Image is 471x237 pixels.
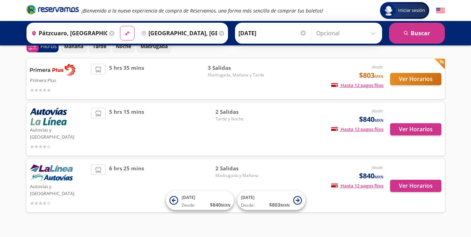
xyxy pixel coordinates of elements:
[182,194,195,200] span: [DATE]
[40,42,57,50] p: Filtros
[331,82,383,88] span: Hasta 12 pagos fijos
[30,76,88,84] p: Primera Plus
[116,43,131,50] p: Noche
[215,172,264,179] span: Madrugada y Mañana
[30,182,88,197] p: Autovías y [GEOGRAPHIC_DATA]
[109,108,144,150] span: 5 hrs 15 mins
[30,108,67,125] img: Autovías y La Línea
[30,64,75,76] img: Primera Plus
[109,64,144,94] span: 5 hrs 35 mins
[372,64,383,70] em: desde:
[26,4,79,17] a: Brand Logo
[208,64,264,72] span: 3 Salidas
[182,202,195,208] span: Desde:
[215,108,264,116] span: 2 Salidas
[237,191,305,210] button: [DATE]Desde:$803MXN
[390,180,441,192] button: Ver Horarios
[166,191,234,210] button: [DATE]Desde:$840MXN
[89,39,110,53] button: Tarde
[374,74,383,79] small: MXN
[241,202,255,208] span: Desde:
[316,24,379,42] input: Opcional
[208,72,264,78] span: Madrugada, Mañana y Tarde
[138,24,217,42] input: Buscar Destino
[359,114,383,125] span: $840
[372,108,383,114] em: desde:
[390,123,441,135] button: Ver Horarios
[93,43,106,50] p: Tarde
[82,7,323,14] em: ¡Bienvenido a la nueva experiencia de compra de Reservamos, una forma más sencilla de comprar tus...
[331,126,383,132] span: Hasta 12 pagos fijos
[374,174,383,179] small: MXN
[215,116,264,122] span: Tarde y Noche
[359,70,383,81] span: $803
[109,164,144,207] span: 6 hrs 25 mins
[64,43,83,50] p: Mañana
[372,164,383,170] em: desde:
[210,201,230,208] span: $ 840
[137,39,172,53] button: Madrugada
[280,202,290,208] small: MXN
[238,24,307,42] input: Elegir Fecha
[374,118,383,123] small: MXN
[140,43,168,50] p: Madrugada
[60,39,87,53] button: Mañana
[29,24,107,42] input: Buscar Origen
[30,125,88,140] p: Autovías y [GEOGRAPHIC_DATA]
[26,40,59,52] button: 0Filtros
[215,164,264,172] span: 2 Salidas
[30,164,73,182] img: Autovías y La Línea
[331,183,383,189] span: Hasta 12 pagos fijos
[269,201,290,208] span: $ 803
[390,73,441,85] button: Ver Horarios
[241,194,255,200] span: [DATE]
[389,23,445,44] button: Buscar
[26,4,79,15] i: Brand Logo
[221,202,230,208] small: MXN
[359,171,383,181] span: $840
[395,7,428,14] span: Iniciar sesión
[112,39,135,53] button: Noche
[436,6,445,15] button: English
